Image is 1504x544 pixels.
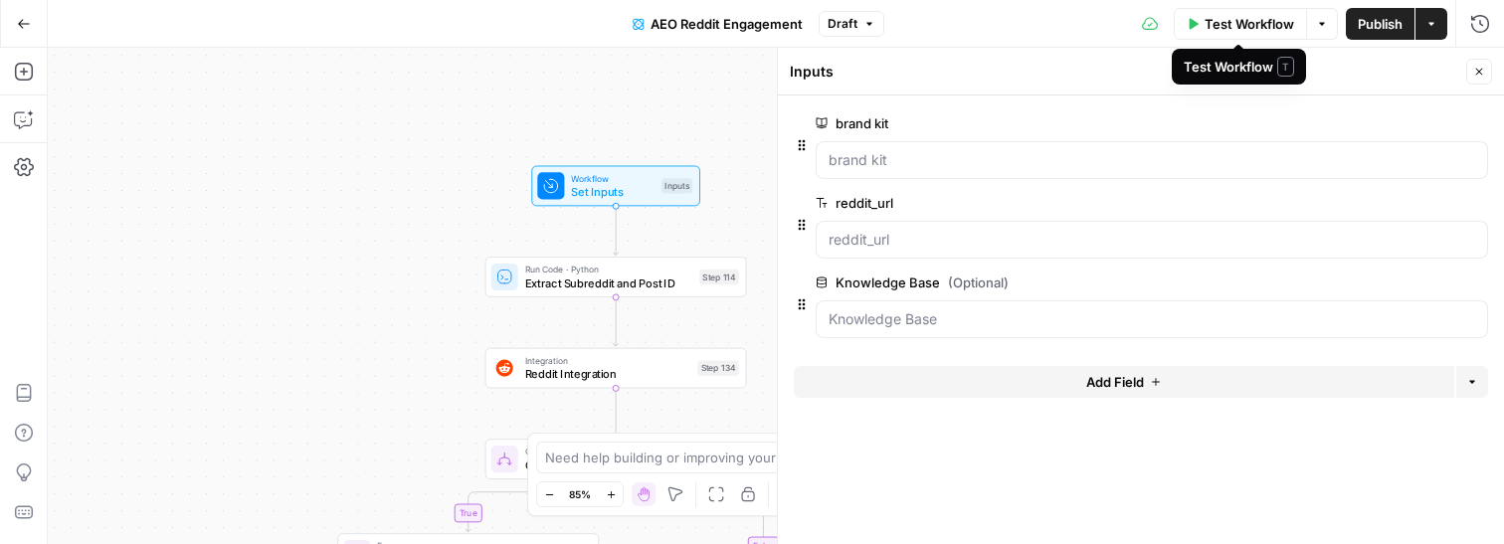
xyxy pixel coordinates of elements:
[525,456,692,473] span: Condition
[466,479,616,532] g: Edge from step_155 to step_156
[816,272,1376,292] label: Knowledge Base
[525,445,692,458] span: Condition
[525,366,691,383] span: Reddit Integration
[571,183,655,200] span: Set Inputs
[525,274,693,291] span: Extract Subreddit and Post ID
[614,206,619,255] g: Edge from start to step_114
[569,486,591,502] span: 85%
[829,230,1475,250] input: reddit_url
[829,309,1475,329] input: Knowledge Base
[1346,8,1414,40] button: Publish
[571,172,655,186] span: Workflow
[948,272,1009,292] span: (Optional)
[1086,372,1144,392] span: Add Field
[819,11,884,37] button: Draft
[525,354,691,368] span: Integration
[485,439,747,479] div: ConditionConditionStep 155
[485,166,747,207] div: WorkflowSet InputsInputs
[829,150,1475,170] input: brand kit
[614,297,619,346] g: Edge from step_114 to step_134
[621,8,815,40] button: AEO Reddit Engagement
[485,348,747,389] div: IntegrationReddit IntegrationStep 134
[828,15,857,33] span: Draft
[1184,57,1294,77] div: Test Workflow
[699,270,739,284] div: Step 114
[794,366,1454,398] button: Add Field
[1174,8,1307,40] button: Test Workflow
[1205,14,1294,34] span: Test Workflow
[697,360,739,375] div: Step 134
[1277,57,1294,77] span: T
[614,388,619,437] g: Edge from step_134 to step_155
[1358,14,1403,34] span: Publish
[661,178,692,193] div: Inputs
[525,263,693,276] span: Run Code · Python
[651,14,803,34] span: AEO Reddit Engagement
[816,193,1376,213] label: reddit_url
[485,257,747,297] div: Run Code · PythonExtract Subreddit and Post IDStep 114
[790,62,1460,82] div: Inputs
[496,360,513,377] img: reddit_icon.png
[816,113,1376,133] label: brand kit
